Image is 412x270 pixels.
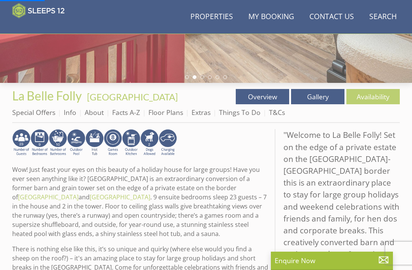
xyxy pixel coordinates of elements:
[269,108,285,117] a: T&Cs
[219,108,261,117] a: Things To Do
[12,165,269,238] p: Wow! Just feast your eyes on this beauty of a holiday house for large groups! Have you ever seen ...
[122,129,140,157] img: AD_4nXd93ZUG2yphEi11FkZEBhol8A9ttuqfqndjbW88dsYIOZnloKTRlrlnXvHrSZcHa4U-eYeL_j_71goRaJEV4E5j1vgrU...
[148,108,183,117] a: Floor Plans
[12,108,55,117] a: Special Offers
[366,8,400,26] a: Search
[291,89,344,104] a: Gallery
[192,108,211,117] a: Extras
[245,8,297,26] a: My Booking
[346,89,400,104] a: Availability
[275,255,389,265] p: Enquire Now
[306,8,357,26] a: Contact Us
[90,193,150,201] a: [GEOGRAPHIC_DATA]
[87,91,178,102] a: [GEOGRAPHIC_DATA]
[112,108,140,117] a: Facts A-Z
[140,129,159,157] img: AD_4nXd-A4LRDy3aRK0073FHb2OIVuNTjI_s779PtSBH7VD-SkRrAu6ItXqisA8u3zXz9iKTXWlx-Zo1atNQ74B8HyjRpMA6J...
[64,108,76,117] a: Info
[187,8,236,26] a: Properties
[12,88,84,103] a: La Belle Folly
[8,23,89,29] iframe: Customer reviews powered by Trustpilot
[67,129,85,157] img: AD_4nXeVRi7za0g68GUdLO6kGbHp_xYvTB4fkTcO4X4Pf4uUpqKFVj9tA58gc4mesYJBj96BDomPmbvHPMlwFAZSOrtcADOUs...
[12,3,65,18] img: Sleeps 12
[236,89,289,104] a: Overview
[12,129,31,157] img: AD_4nXcdiPDbTM9iBtoSaufHCZpVWdNoRKlbrqfWQ39bDO47UvVXIurneJaR1znJMdIF0Qv1XP9OBeCxzHDBEx_0rInPPst7D...
[85,129,104,157] img: AD_4nXd4naMIsiW7JnTB1-IeH4BLydjdpCl24F6AJTsTxjCLHUIaVoU7PBT4IT4IrKoFUSwsX_S1fr07r8juAAXZZ0dv98rkM...
[49,129,67,157] img: AD_4nXeOm-j9UaHUWZ4s55Wbhge5WmPpcncICTPsqygEhcSSDweV5Mo7M0xN21ivmue_WR0atn52j15J02IOKeV5uSSGG-ozj...
[84,91,178,102] span: -
[159,129,177,157] img: AD_4nXdO1RKl9wRFt8tn_A036RkZ7rYtZ2pMNrZSZ6MRXJ4V7tdw172wfZLbYWU-IBITdZFC66A1f0kZd4By1qXzLudYZstJ9...
[104,129,122,157] img: AD_4nXcoFBI6INDT88C_tiAUpfN4SMwWJgtb-onFW1B4iqPPzpfb4VEYW94aGGSdGWkWNszSn4Vs8hatk6Ms8k0fUZ5v_vCD2...
[12,88,82,103] span: La Belle Folly
[85,108,104,117] a: About
[31,129,49,157] img: AD_4nXcmF__k-5zp5Jjf1Xgy93PxIFW_54iK3UbvTDdAxGTthUH_rYTVFWTocLpwB7xMUDgkVxVN_Pq-33gFEpwmSbDEFNckz...
[18,193,79,201] a: [GEOGRAPHIC_DATA]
